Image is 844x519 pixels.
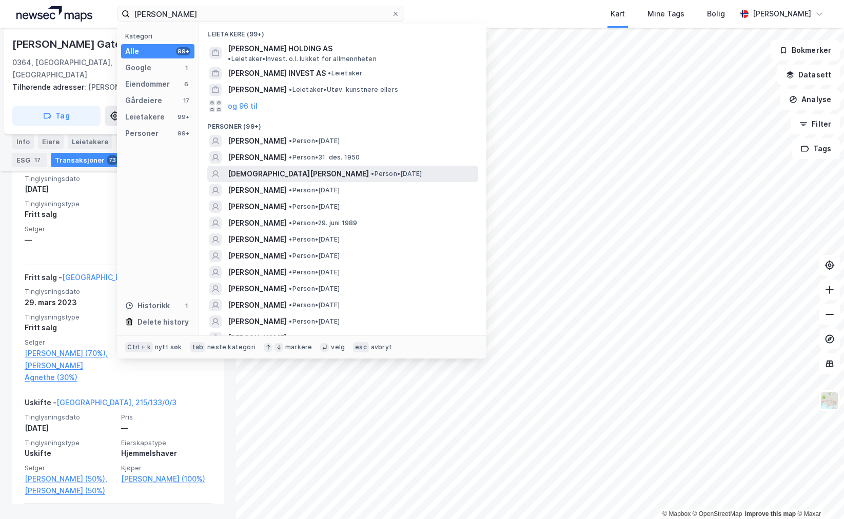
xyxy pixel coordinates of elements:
[25,234,115,246] div: —
[25,225,115,233] span: Selger
[182,80,190,88] div: 6
[228,299,287,311] span: [PERSON_NAME]
[289,252,292,259] span: •
[25,413,115,422] span: Tinglysningsdato
[289,153,360,162] span: Person • 31. des. 1950
[228,266,287,278] span: [PERSON_NAME]
[25,296,115,309] div: 29. mars 2023
[207,343,256,351] div: neste kategori
[820,391,839,410] img: Z
[176,129,190,137] div: 99+
[228,67,326,79] span: [PERSON_NAME] INVEST AS
[125,62,151,74] div: Google
[25,287,115,296] span: Tinglysningsdato
[56,398,176,407] a: [GEOGRAPHIC_DATA], 215/133/0/3
[25,422,115,434] div: [DATE]
[116,134,155,149] div: Datasett
[182,302,190,310] div: 1
[289,317,292,325] span: •
[228,55,231,63] span: •
[289,203,340,211] span: Person • [DATE]
[130,6,391,22] input: Søk på adresse, matrikkel, gårdeiere, leietakere eller personer
[289,219,292,227] span: •
[199,114,486,133] div: Personer (99+)
[647,8,684,20] div: Mine Tags
[371,170,422,178] span: Person • [DATE]
[68,134,112,149] div: Leietakere
[328,69,331,77] span: •
[228,168,369,180] span: [DEMOGRAPHIC_DATA][PERSON_NAME]
[121,422,211,434] div: —
[25,271,185,288] div: Fritt salg -
[289,186,340,194] span: Person • [DATE]
[611,8,625,20] div: Kart
[228,283,287,295] span: [PERSON_NAME]
[25,347,115,360] a: [PERSON_NAME] (70%),
[793,470,844,519] iframe: Chat Widget
[228,233,287,246] span: [PERSON_NAME]
[228,184,287,196] span: [PERSON_NAME]
[25,464,115,472] span: Selger
[125,45,139,57] div: Alle
[25,338,115,347] span: Selger
[289,334,292,342] span: •
[371,170,374,177] span: •
[182,96,190,105] div: 17
[125,78,170,90] div: Eiendommer
[121,413,211,422] span: Pris
[371,343,392,351] div: avbryt
[289,252,340,260] span: Person • [DATE]
[125,300,170,312] div: Historikk
[121,473,211,485] a: [PERSON_NAME] (100%)
[228,217,287,229] span: [PERSON_NAME]
[289,203,292,210] span: •
[25,174,115,183] span: Tinglysningsdato
[289,301,340,309] span: Person • [DATE]
[285,343,312,351] div: markere
[228,151,287,164] span: [PERSON_NAME]
[12,83,88,91] span: Tilhørende adresser:
[707,8,725,20] div: Bolig
[289,137,292,145] span: •
[771,40,840,61] button: Bokmerker
[792,138,840,159] button: Tags
[125,94,162,107] div: Gårdeiere
[125,111,165,123] div: Leietakere
[228,201,287,213] span: [PERSON_NAME]
[32,155,43,165] div: 17
[182,64,190,72] div: 1
[199,22,486,41] div: Leietakere (99+)
[228,43,332,55] span: [PERSON_NAME] HOLDING AS
[289,301,292,309] span: •
[12,36,144,52] div: [PERSON_NAME] Gate 25b
[155,343,182,351] div: nytt søk
[228,55,376,63] span: Leietaker • Invest. o.l. lukket for allmennheten
[107,155,118,165] div: 73
[780,89,840,110] button: Analyse
[38,134,64,149] div: Eiere
[25,396,176,413] div: Uskifte -
[289,285,292,292] span: •
[51,153,122,167] div: Transaksjoner
[12,134,34,149] div: Info
[331,343,345,351] div: velg
[12,106,101,126] button: Tag
[228,332,287,344] span: [PERSON_NAME]
[25,183,115,195] div: [DATE]
[176,47,190,55] div: 99+
[25,485,115,497] a: [PERSON_NAME] (50%)
[125,127,159,139] div: Personer
[16,6,92,22] img: logo.a4113a55bc3d86da70a041830d287a7e.svg
[289,219,357,227] span: Person • 29. juni 1989
[353,342,369,352] div: esc
[289,86,292,93] span: •
[121,464,211,472] span: Kjøper
[12,81,215,93] div: [PERSON_NAME] Gate 25a
[289,153,292,161] span: •
[138,316,189,328] div: Delete history
[289,268,292,276] span: •
[121,447,211,460] div: Hjemmelshaver
[289,235,340,244] span: Person • [DATE]
[228,315,287,328] span: [PERSON_NAME]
